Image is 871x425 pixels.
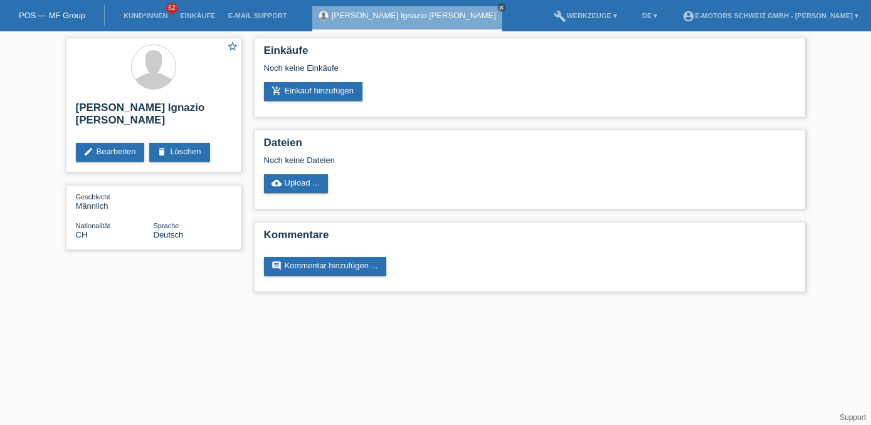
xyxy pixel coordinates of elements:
[264,137,796,155] h2: Dateien
[264,155,647,165] div: Noch keine Dateien
[332,11,496,20] a: [PERSON_NAME] lgnazio [PERSON_NAME]
[499,4,505,11] i: close
[676,12,865,19] a: account_circleE-Motors Schweiz GmbH - [PERSON_NAME] ▾
[554,10,566,23] i: build
[174,12,221,19] a: Einkäufe
[264,45,796,63] h2: Einkäufe
[76,102,231,133] h2: [PERSON_NAME] lgnazio [PERSON_NAME]
[264,63,796,82] div: Noch keine Einkäufe
[83,147,93,157] i: edit
[154,222,179,229] span: Sprache
[227,41,238,54] a: star_border
[149,143,209,162] a: deleteLöschen
[157,147,167,157] i: delete
[682,10,695,23] i: account_circle
[76,230,88,239] span: Schweiz
[227,41,238,52] i: star_border
[76,193,110,201] span: Geschlecht
[76,192,154,211] div: Männlich
[222,12,293,19] a: E-Mail Support
[264,229,796,248] h2: Kommentare
[264,174,329,193] a: cloud_uploadUpload ...
[117,12,174,19] a: Kund*innen
[272,178,282,188] i: cloud_upload
[636,12,663,19] a: DE ▾
[166,3,177,14] span: 62
[272,86,282,96] i: add_shopping_cart
[547,12,623,19] a: buildWerkzeuge ▾
[76,222,110,229] span: Nationalität
[19,11,85,20] a: POS — MF Group
[76,143,145,162] a: editBearbeiten
[264,257,387,276] a: commentKommentar hinzufügen ...
[840,413,866,422] a: Support
[497,3,506,12] a: close
[264,82,363,101] a: add_shopping_cartEinkauf hinzufügen
[154,230,184,239] span: Deutsch
[272,261,282,271] i: comment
